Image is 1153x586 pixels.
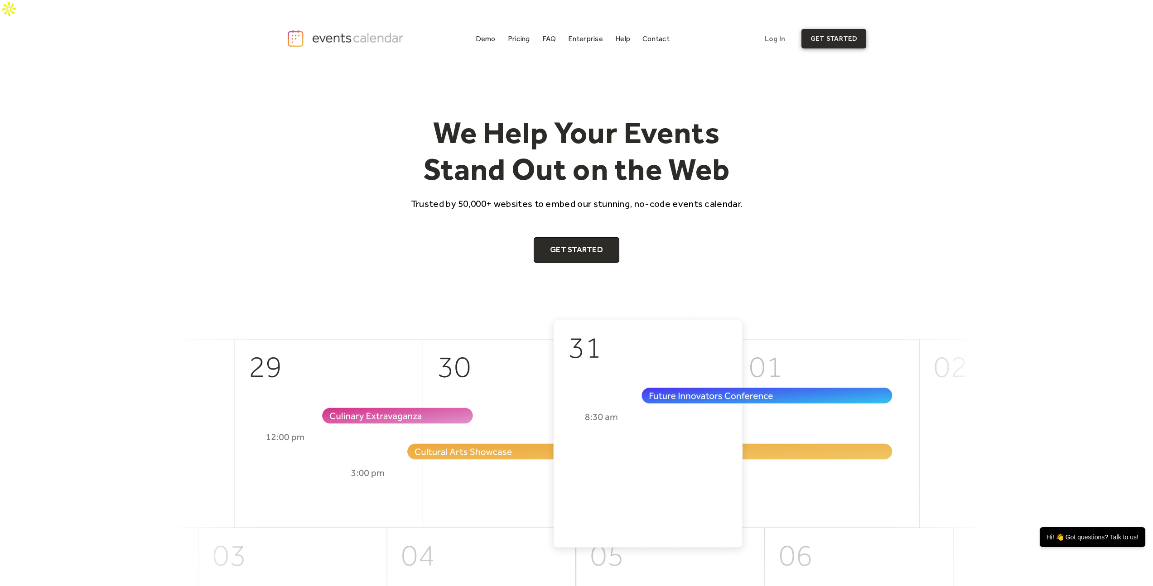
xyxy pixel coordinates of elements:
[756,29,794,48] a: Log In
[504,33,534,45] a: Pricing
[568,36,603,41] div: Enterprise
[615,36,630,41] div: Help
[534,237,619,263] a: Get Started
[403,197,751,210] p: Trusted by 50,000+ websites to embed our stunning, no-code events calendar.
[612,33,634,45] a: Help
[564,33,606,45] a: Enterprise
[639,33,673,45] a: Contact
[287,29,406,48] a: home
[476,36,496,41] div: Demo
[542,36,556,41] div: FAQ
[642,36,670,41] div: Contact
[508,36,530,41] div: Pricing
[801,29,866,48] a: get started
[472,33,499,45] a: Demo
[539,33,560,45] a: FAQ
[403,114,751,188] h1: We Help Your Events Stand Out on the Web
